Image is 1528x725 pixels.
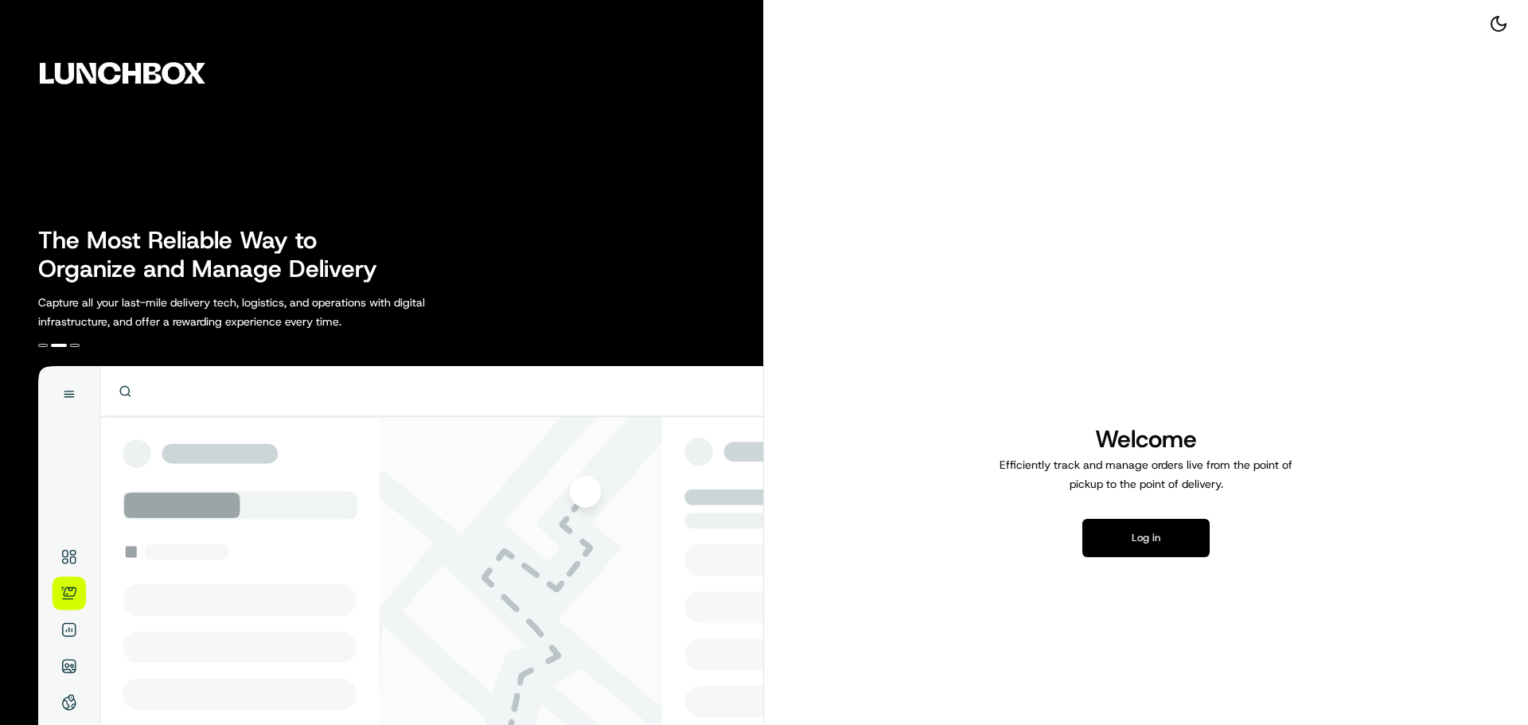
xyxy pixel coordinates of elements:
[38,226,395,283] h2: The Most Reliable Way to Organize and Manage Delivery
[993,455,1299,493] p: Efficiently track and manage orders live from the point of pickup to the point of delivery.
[993,423,1299,455] h1: Welcome
[1082,519,1210,557] button: Log in
[38,293,497,331] p: Capture all your last-mile delivery tech, logistics, and operations with digital infrastructure, ...
[10,10,236,137] img: Company Logo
